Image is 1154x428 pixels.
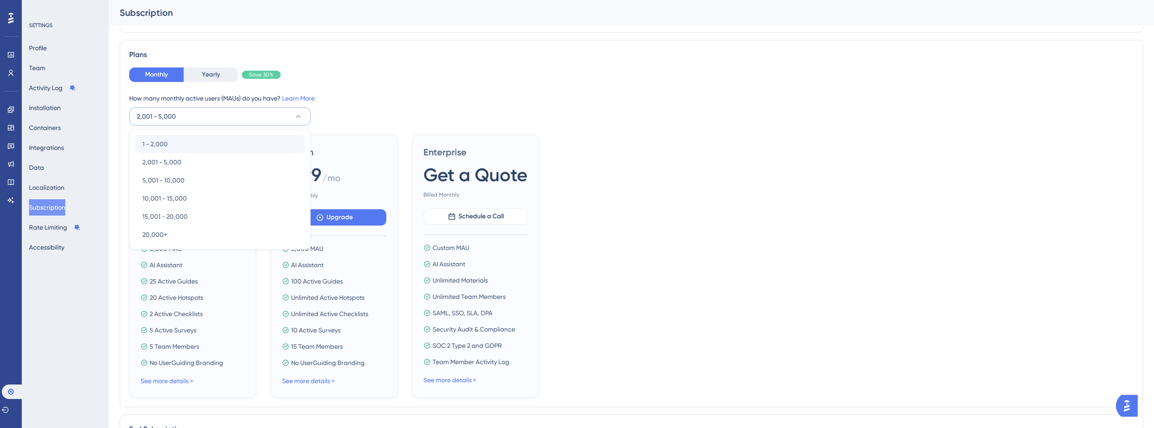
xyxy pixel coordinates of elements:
[433,324,515,335] span: Security Audit & Compliance
[291,341,343,352] span: 15 Team Members
[142,157,181,168] span: 2,001 - 5,000
[29,219,81,236] button: Rate Limiting
[433,242,469,253] span: Custom MAU
[424,208,528,225] button: Schedule a Call
[433,259,465,269] span: AI Assistant
[29,60,45,76] button: Team
[282,95,315,102] a: Learn More
[135,171,305,189] button: 5,001 - 10,000
[291,308,368,319] span: Unlimited Active Checklists
[29,159,44,176] button: Data
[282,192,386,199] span: Billed Monthly
[291,357,365,368] span: No UserGuiding Branding
[433,340,502,351] span: SOC 2 Type 2 and GDPR
[135,153,305,171] button: 2,001 - 5,000
[29,80,76,96] button: Activity Log
[282,209,386,226] button: Upgrade
[249,71,273,78] span: Save 30%
[29,199,65,216] button: Subscription
[291,276,343,287] span: 100 Active Guides
[129,93,1134,104] div: How many monthly active users (MAUs) do you have?
[424,146,528,159] span: Enterprise
[29,179,64,196] button: Localization
[120,6,1120,19] div: Subscription
[1116,392,1143,419] iframe: UserGuiding AI Assistant Launcher
[142,193,187,204] span: 10,001 - 15,000
[135,226,305,244] button: 20,000+
[322,172,341,188] span: / mo
[142,229,167,240] span: 20,000+
[129,107,311,125] button: 2,001 - 5,000
[29,40,47,56] button: Profile
[142,175,185,186] span: 5,001 - 10,000
[150,341,199,352] span: 5 Team Members
[150,276,198,287] span: 25 Active Guides
[150,292,203,303] span: 20 Active Hotspots
[424,376,476,384] a: See more details >
[150,308,203,319] span: 2 Active Checklists
[29,100,61,116] button: Installation
[184,67,238,82] button: Yearly
[141,377,193,385] a: See more details >
[135,189,305,207] button: 10,001 - 15,000
[424,162,527,188] span: Get a Quote
[424,191,528,198] span: Billed Monthly
[150,357,223,368] span: No UserGuiding Branding
[433,308,492,318] span: SAML, SSO, SLA, DPA
[29,139,64,156] button: Integrations
[142,139,168,149] span: 1 - 2,000
[29,120,61,136] button: Containers
[150,260,182,270] span: AI Assistant
[326,212,353,223] span: Upgrade
[150,325,196,336] span: 5 Active Surveys
[129,67,184,82] button: Monthly
[291,325,341,336] span: 10 Active Surveys
[291,292,365,303] span: Unlimited Active Hotspots
[282,377,335,385] a: See more details >
[29,239,64,255] button: Accessibility
[433,291,506,302] span: Unlimited Team Members
[282,146,386,159] span: Growth
[135,207,305,226] button: 15,001 - 20,000
[135,135,305,153] button: 1 - 2,000
[142,211,188,222] span: 15,001 - 20,000
[129,49,1134,60] div: Plans
[29,22,102,29] div: SETTINGS
[137,111,176,122] span: 2,001 - 5,000
[433,275,488,286] span: Unlimited Materials
[433,356,509,367] span: Team Member Activity Log
[291,260,324,270] span: AI Assistant
[458,211,504,222] span: Schedule a Call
